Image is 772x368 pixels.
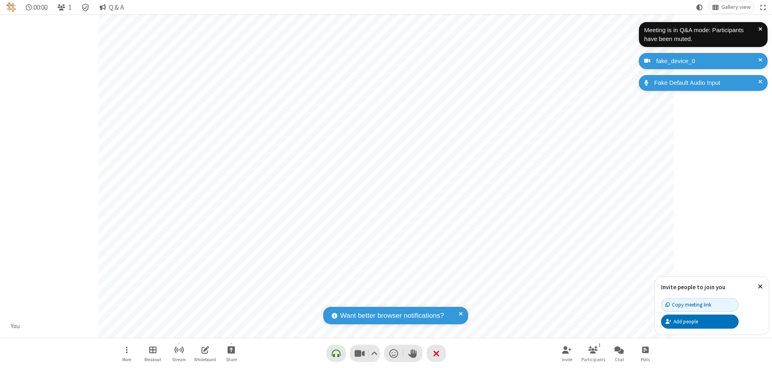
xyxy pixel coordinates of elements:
span: Chat [615,357,624,362]
button: Raise hand [403,345,423,362]
button: End or leave meeting [427,345,446,362]
button: Add people [661,315,739,328]
span: 00:00 [33,4,47,11]
span: Stream [172,357,186,362]
button: Invite participants (⌘+Shift+I) [555,342,579,365]
button: Stop video (⌘+Shift+V) [350,345,380,362]
span: Gallery view [721,4,751,10]
span: Participants [581,357,605,362]
span: More [122,357,131,362]
button: Open menu [115,342,139,365]
img: QA Selenium DO NOT DELETE OR CHANGE [6,2,16,12]
span: Invite [562,357,572,362]
button: Open chat [607,342,631,365]
span: Want better browser notifications? [340,311,444,321]
span: Q & A [109,4,124,11]
button: Q & A [96,1,127,13]
span: 1 [68,4,72,11]
button: Send a reaction [384,345,403,362]
button: Video setting [369,345,380,362]
button: Open shared whiteboard [193,342,217,365]
button: Start sharing [219,342,243,365]
button: Change layout [709,1,754,13]
div: Fake Default Audio Input [651,78,762,88]
button: Start streaming [167,342,191,365]
span: Polls [641,357,650,362]
div: 1 [596,341,603,349]
button: Open poll [633,342,657,365]
button: Connect your audio [326,345,346,362]
div: fake_device_0 [653,57,762,66]
div: Meeting details Encryption enabled [78,1,93,13]
button: Copy meeting link [661,298,739,312]
label: Invite people to join you [661,283,725,291]
div: Meeting is in Q&A mode: Participants have been muted. [644,26,758,44]
div: You [8,322,23,331]
div: Copy meeting link [665,301,711,309]
button: Open participant list [54,1,75,13]
button: Fullscreen [757,1,769,13]
button: Open participant list [581,342,605,365]
span: Share [226,357,237,362]
span: Breakout [144,357,161,362]
div: Timer [23,1,51,13]
button: Manage Breakout Rooms [141,342,165,365]
span: Whiteboard [194,357,216,362]
button: Using system theme [693,1,706,13]
button: Close popover [752,277,769,296]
